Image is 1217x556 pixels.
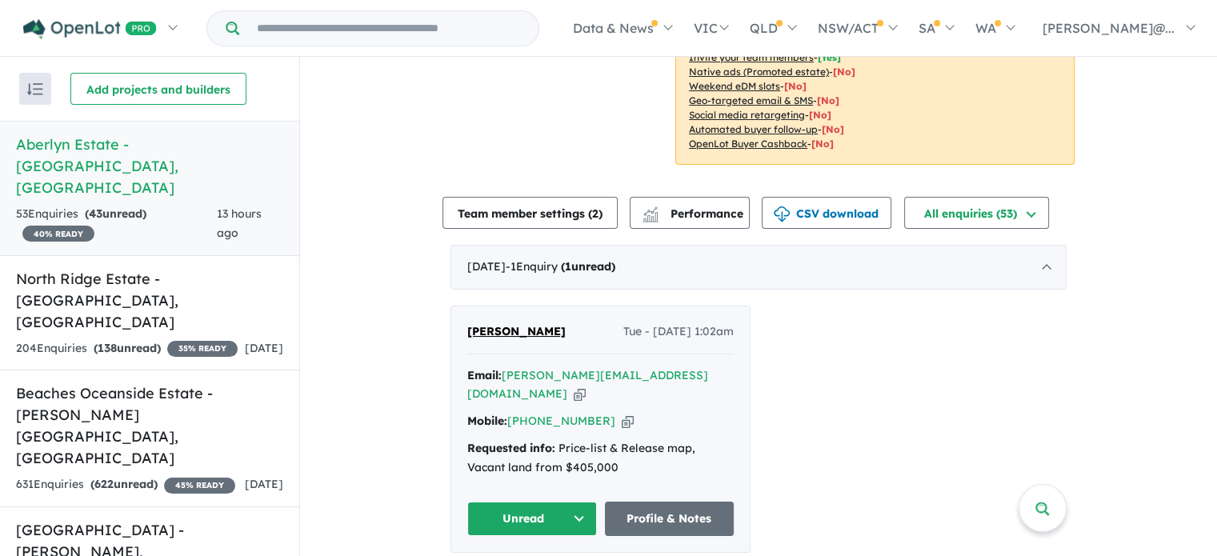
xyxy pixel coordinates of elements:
[689,51,814,63] u: Invite your team members
[167,341,238,357] span: 35 % READY
[689,109,805,121] u: Social media retargeting
[94,341,161,355] strong: ( unread)
[242,11,535,46] input: Try estate name, suburb, builder or developer
[16,382,283,469] h5: Beaches Oceanside Estate - [PERSON_NAME][GEOGRAPHIC_DATA] , [GEOGRAPHIC_DATA]
[774,206,790,222] img: download icon
[98,341,117,355] span: 138
[643,212,659,222] img: bar-chart.svg
[904,197,1049,229] button: All enquiries (53)
[70,73,246,105] button: Add projects and builders
[467,322,566,342] a: [PERSON_NAME]
[467,324,566,338] span: [PERSON_NAME]
[85,206,146,221] strong: ( unread)
[16,339,238,358] div: 204 Enquir ies
[833,66,855,78] span: [No]
[90,477,158,491] strong: ( unread)
[689,66,829,78] u: Native ads (Promoted estate)
[16,268,283,333] h5: North Ridge Estate - [GEOGRAPHIC_DATA] , [GEOGRAPHIC_DATA]
[245,477,283,491] span: [DATE]
[645,206,743,221] span: Performance
[561,259,615,274] strong: ( unread)
[89,206,102,221] span: 43
[811,138,834,150] span: [No]
[818,51,841,63] span: [ Yes ]
[467,368,708,402] a: [PERSON_NAME][EMAIL_ADDRESS][DOMAIN_NAME]
[22,226,94,242] span: 40 % READY
[809,109,831,121] span: [No]
[574,386,586,402] button: Copy
[565,259,571,274] span: 1
[507,414,615,428] a: [PHONE_NUMBER]
[467,414,507,428] strong: Mobile:
[450,245,1067,290] div: [DATE]
[16,134,283,198] h5: Aberlyn Estate - [GEOGRAPHIC_DATA] , [GEOGRAPHIC_DATA]
[622,413,634,430] button: Copy
[506,259,615,274] span: - 1 Enquir y
[822,123,844,135] span: [No]
[643,206,658,215] img: line-chart.svg
[689,138,807,150] u: OpenLot Buyer Cashback
[467,502,597,536] button: Unread
[1043,20,1175,36] span: [PERSON_NAME]@...
[94,477,114,491] span: 622
[16,475,235,494] div: 631 Enquir ies
[784,80,807,92] span: [No]
[217,206,262,240] span: 13 hours ago
[27,83,43,95] img: sort.svg
[467,441,555,455] strong: Requested info:
[630,197,750,229] button: Performance
[245,341,283,355] span: [DATE]
[467,368,502,382] strong: Email:
[689,94,813,106] u: Geo-targeted email & SMS
[23,19,157,39] img: Openlot PRO Logo White
[762,197,891,229] button: CSV download
[605,502,735,536] a: Profile & Notes
[689,80,780,92] u: Weekend eDM slots
[442,197,618,229] button: Team member settings (2)
[817,94,839,106] span: [No]
[164,478,235,494] span: 45 % READY
[16,205,217,243] div: 53 Enquir ies
[623,322,734,342] span: Tue - [DATE] 1:02am
[689,123,818,135] u: Automated buyer follow-up
[467,439,734,478] div: Price-list & Release map, Vacant land from $405,000
[592,206,598,221] span: 2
